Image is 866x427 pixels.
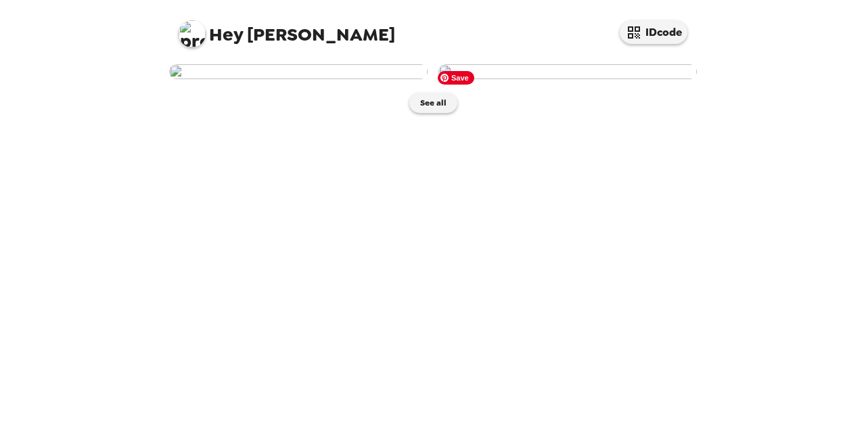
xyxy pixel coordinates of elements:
[438,64,697,79] img: user-257642
[409,93,457,113] button: See all
[209,22,243,47] span: Hey
[179,14,395,44] span: [PERSON_NAME]
[620,20,687,44] button: IDcode
[169,64,428,79] img: user-257841
[438,71,474,85] span: Save
[179,20,206,47] img: profile pic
